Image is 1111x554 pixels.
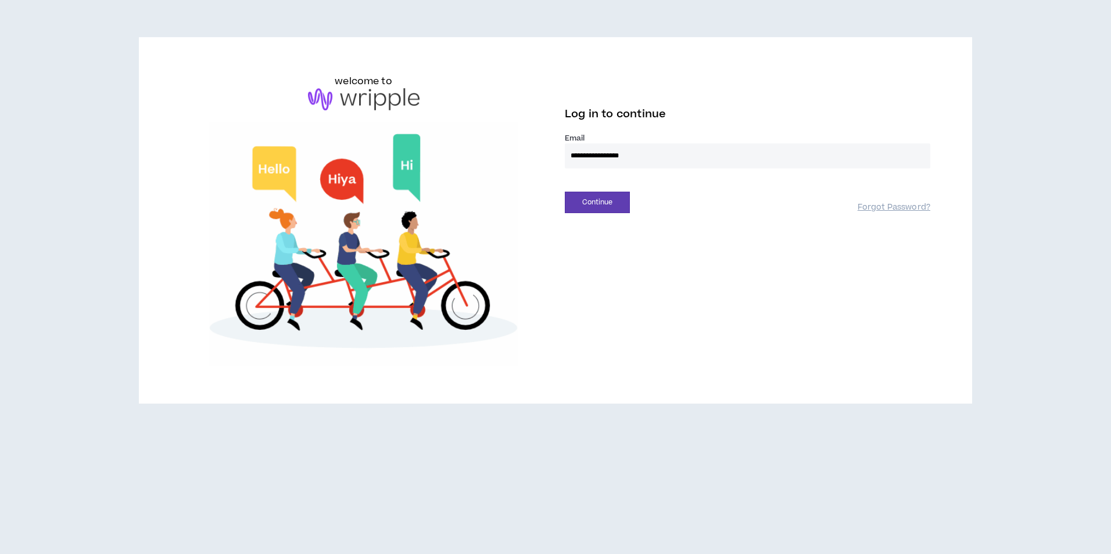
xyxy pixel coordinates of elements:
img: Welcome to Wripple [181,122,546,367]
button: Continue [565,192,630,213]
label: Email [565,133,930,143]
img: logo-brand.png [308,88,420,110]
h6: welcome to [335,74,392,88]
a: Forgot Password? [858,202,930,213]
span: Log in to continue [565,107,666,121]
